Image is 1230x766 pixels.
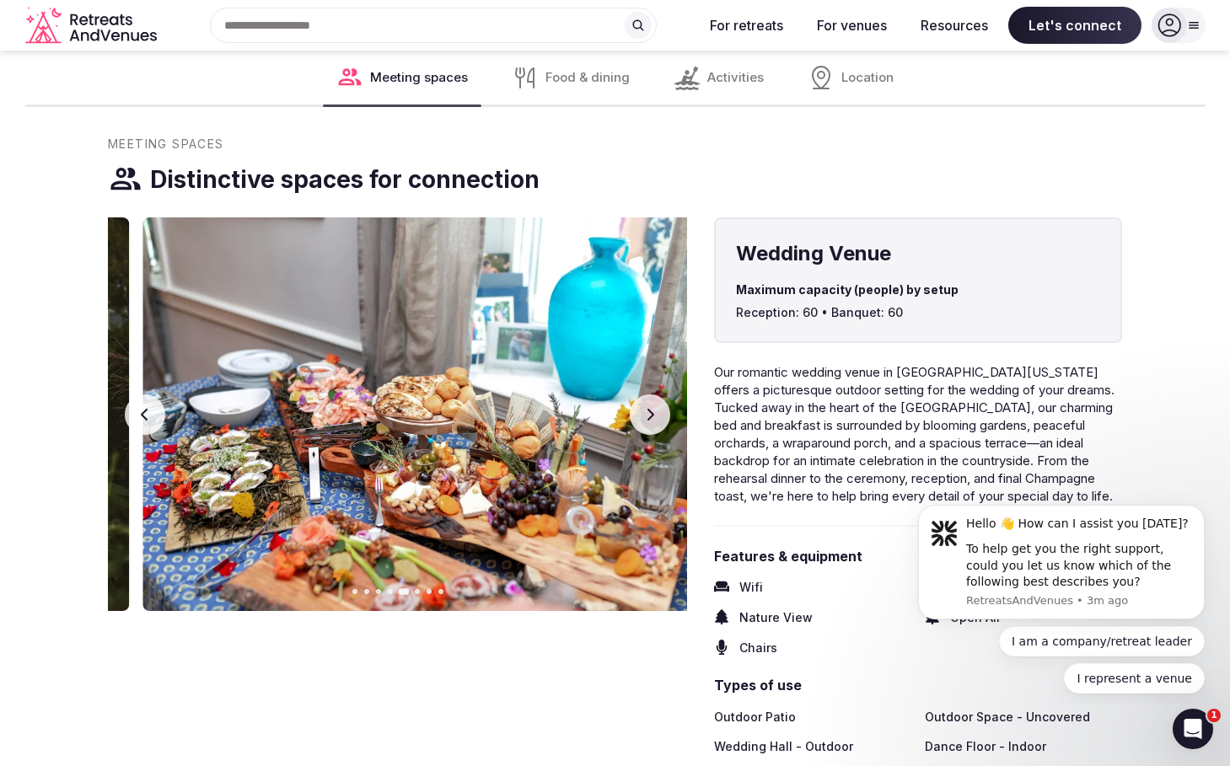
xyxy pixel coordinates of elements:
[714,547,1122,565] span: Features & equipment
[370,69,468,87] span: Meeting spaces
[696,7,797,44] button: For retreats
[1173,709,1213,749] iframe: Intercom live chat
[714,676,1122,694] span: Types of use
[352,589,357,594] button: Go to slide 1
[803,7,900,44] button: For venues
[739,640,777,656] span: Chairs
[736,239,1100,268] h4: Wedding Venue
[714,364,1115,504] span: Our romantic wedding venue in [GEOGRAPHIC_DATA][US_STATE] offers a picturesque outdoor setting fo...
[739,609,813,626] span: Nature View
[398,588,409,595] button: Go to slide 5
[25,7,160,45] a: Visit the homepage
[25,7,160,45] svg: Retreats and Venues company logo
[376,589,381,594] button: Go to slide 3
[925,738,1046,755] span: Dance Floor - Indoor
[1207,709,1221,722] span: 1
[108,136,224,153] span: Meeting Spaces
[1008,7,1141,44] span: Let's connect
[150,163,540,196] h3: Distinctive spaces for connection
[739,579,763,596] span: Wifi
[841,69,894,87] span: Location
[142,217,722,611] img: Gallery image 5
[907,7,1002,44] button: Resources
[736,304,1100,321] span: Reception: 60 • Banquet: 60
[545,69,630,87] span: Food & dining
[893,492,1230,704] iframe: Intercom notifications message
[714,738,853,755] span: Wedding Hall - Outdoor
[707,69,764,87] span: Activities
[925,709,1090,726] span: Outdoor Space - Uncovered
[736,281,1100,298] span: Maximum capacity (people) by setup
[415,589,420,594] button: Go to slide 6
[438,589,443,594] button: Go to slide 8
[714,709,796,726] span: Outdoor Patio
[388,589,393,594] button: Go to slide 4
[364,589,369,594] button: Go to slide 2
[427,589,432,594] button: Go to slide 7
